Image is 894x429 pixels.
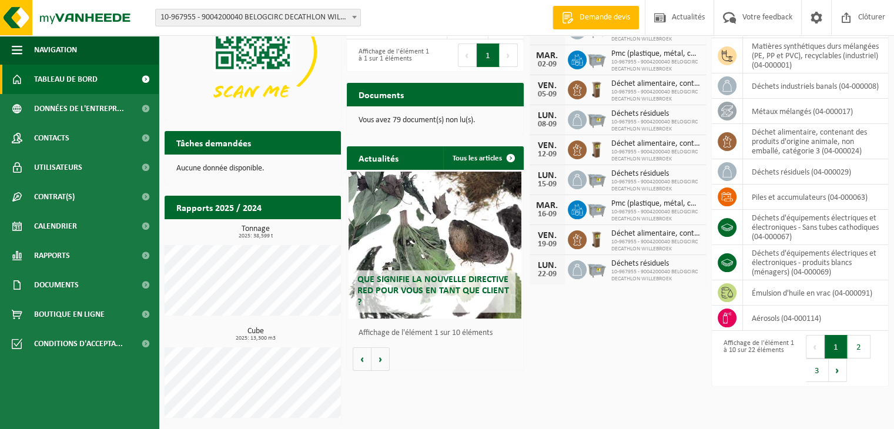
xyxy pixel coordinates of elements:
span: Contrat(s) [34,182,75,212]
div: LUN. [535,261,559,270]
img: WB-0140-HPE-BN-01 [587,139,607,159]
span: Que signifie la nouvelle directive RED pour vous en tant que client ? [357,275,509,307]
img: WB-2500-GAL-GY-01 [587,199,607,219]
span: Déchet alimentaire, contenant des produits d'origine animale, non emballé, catég... [611,229,700,239]
button: 1 [825,335,848,358]
td: métaux mélangés (04-000017) [743,99,888,124]
div: MAR. [535,51,559,61]
span: Déchets résiduels [611,169,700,179]
button: 2 [848,335,870,358]
img: WB-2500-GAL-GY-01 [587,259,607,279]
td: déchets d'équipements électriques et électroniques - produits blancs (ménagers) (04-000069) [743,245,888,280]
span: 10-967955 - 9004200040 BELOGCIRC DECATHLON WILLEBROEK [611,239,700,253]
div: 22-09 [535,270,559,279]
div: VEN. [535,141,559,150]
div: Affichage de l'élément 1 à 10 sur 22 éléments [718,334,794,383]
span: Contacts [34,123,69,153]
div: 19-09 [535,240,559,249]
span: Déchet alimentaire, contenant des produits d'origine animale, non emballé, catég... [611,79,700,89]
img: WB-0140-HPE-BN-01 [587,229,607,249]
img: WB-2500-GAL-GY-01 [587,49,607,69]
div: VEN. [535,231,559,240]
span: Pmc (plastique, métal, carton boisson) (industriel) [611,199,700,209]
div: LUN. [535,111,559,120]
span: Boutique en ligne [34,300,105,329]
div: VEN. [535,81,559,91]
p: Aucune donnée disponible. [176,165,329,173]
span: 10-967955 - 9004200040 BELOGCIRC DECATHLON WILLEBROEK [611,119,700,133]
a: Consulter les rapports [239,219,340,242]
h2: Documents [347,83,416,106]
img: WB-2500-GAL-GY-01 [587,169,607,189]
span: Utilisateurs [34,153,82,182]
span: Navigation [34,35,77,65]
span: 10-967955 - 9004200040 BELOGCIRC DECATHLON WILLEBROEK [611,269,700,283]
td: aérosols (04-000114) [743,306,888,331]
span: Déchet alimentaire, contenant des produits d'origine animale, non emballé, catég... [611,139,700,149]
button: Volgende [371,347,390,371]
span: 10-967955 - 9004200040 BELOGCIRC DECATHLON WILLEBROEK [611,209,700,223]
span: 10-967955 - 9004200040 BELOGCIRC DECATHLON WILLEBROEK [611,149,700,163]
button: Next [500,43,518,67]
td: déchets d'équipements électriques et électroniques - Sans tubes cathodiques (04-000067) [743,210,888,245]
button: 3 [806,358,829,382]
td: déchets industriels banals (04-000008) [743,73,888,99]
td: déchet alimentaire, contenant des produits d'origine animale, non emballé, catégorie 3 (04-000024) [743,124,888,159]
span: Déchets résiduels [611,259,700,269]
p: Vous avez 79 document(s) non lu(s). [359,116,511,125]
a: Demande devis [553,6,639,29]
span: Conditions d'accepta... [34,329,123,358]
span: 10-967955 - 9004200040 BELOGCIRC DECATHLON WILLEBROEK - WILLEBROEK [156,9,360,26]
div: 12-09 [535,150,559,159]
span: 2025: 38,599 t [170,233,341,239]
div: 08-09 [535,120,559,129]
td: émulsion d'huile en vrac (04-000091) [743,280,888,306]
h2: Rapports 2025 / 2024 [165,196,273,219]
td: Piles et accumulateurs (04-000063) [743,185,888,210]
img: WB-2500-GAL-GY-01 [587,109,607,129]
div: MAR. [535,201,559,210]
div: 02-09 [535,61,559,69]
span: Données de l'entrepr... [34,94,124,123]
a: Tous les articles [443,146,523,170]
div: LUN. [535,171,559,180]
div: 05-09 [535,91,559,99]
span: Déchets résiduels [611,109,700,119]
span: Rapports [34,241,70,270]
button: Next [829,358,847,382]
div: Affichage de l'élément 1 à 1 sur 1 éléments [353,42,429,68]
span: 10-967955 - 9004200040 BELOGCIRC DECATHLON WILLEBROEK [611,89,700,103]
span: Pmc (plastique, métal, carton boisson) (industriel) [611,49,700,59]
td: déchets résiduels (04-000029) [743,159,888,185]
div: 16-09 [535,210,559,219]
h2: Tâches demandées [165,131,263,154]
img: WB-0140-HPE-BN-01 [587,79,607,99]
button: 1 [477,43,500,67]
span: 10-967955 - 9004200040 BELOGCIRC DECATHLON WILLEBROEK [611,59,700,73]
span: 10-967955 - 9004200040 BELOGCIRC DECATHLON WILLEBROEK - WILLEBROEK [155,9,361,26]
span: 10-967955 - 9004200040 BELOGCIRC DECATHLON WILLEBROEK [611,179,700,193]
td: matières synthétiques durs mélangées (PE, PP et PVC), recyclables (industriel) (04-000001) [743,38,888,73]
button: Previous [458,43,477,67]
span: 2025: 13,300 m3 [170,336,341,341]
h2: Actualités [347,146,410,169]
a: Que signifie la nouvelle directive RED pour vous en tant que client ? [349,172,521,319]
span: Tableau de bord [34,65,98,94]
div: 15-09 [535,180,559,189]
span: Documents [34,270,79,300]
h3: Cube [170,327,341,341]
p: Affichage de l'élément 1 sur 10 éléments [359,329,517,337]
button: Previous [806,335,825,358]
span: Calendrier [34,212,77,241]
button: Vorige [353,347,371,371]
span: Demande devis [577,12,633,24]
h3: Tonnage [170,225,341,239]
